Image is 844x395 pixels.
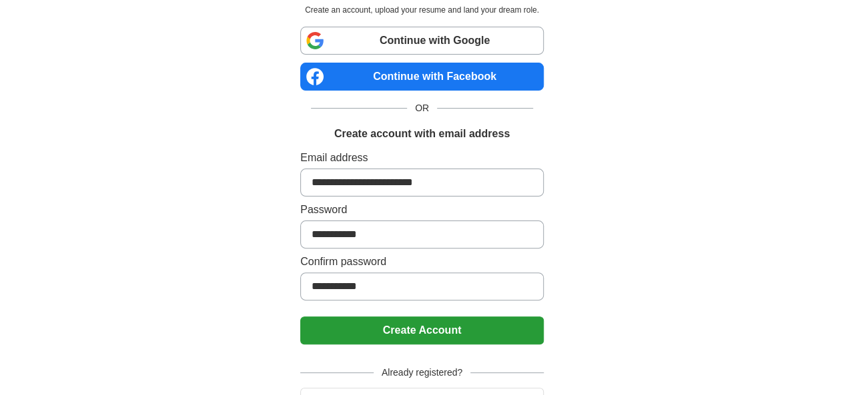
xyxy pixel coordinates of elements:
[303,4,541,16] p: Create an account, upload your resume and land your dream role.
[300,27,544,55] a: Continue with Google
[300,150,544,166] label: Email address
[300,63,544,91] a: Continue with Facebook
[374,366,470,380] span: Already registered?
[300,316,544,344] button: Create Account
[334,126,510,142] h1: Create account with email address
[407,101,437,115] span: OR
[300,202,544,218] label: Password
[300,254,544,270] label: Confirm password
